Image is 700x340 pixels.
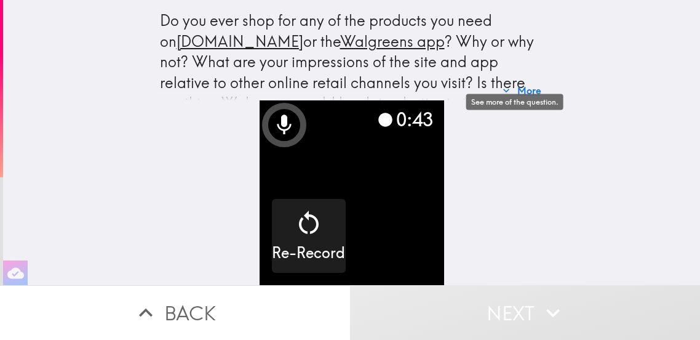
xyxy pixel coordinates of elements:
u: Walgreens app [340,32,445,51]
button: Next [350,285,700,340]
button: Re-Record [272,199,346,273]
u: [DOMAIN_NAME] [177,32,303,51]
div: See more of the question. [466,94,563,110]
div: Do you ever shop for any of the products you need on or the ? Why or why not? What are your impre... [160,10,544,135]
h5: Re-Record [272,243,345,264]
div: 0:43 [377,107,432,132]
button: More [498,78,546,103]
